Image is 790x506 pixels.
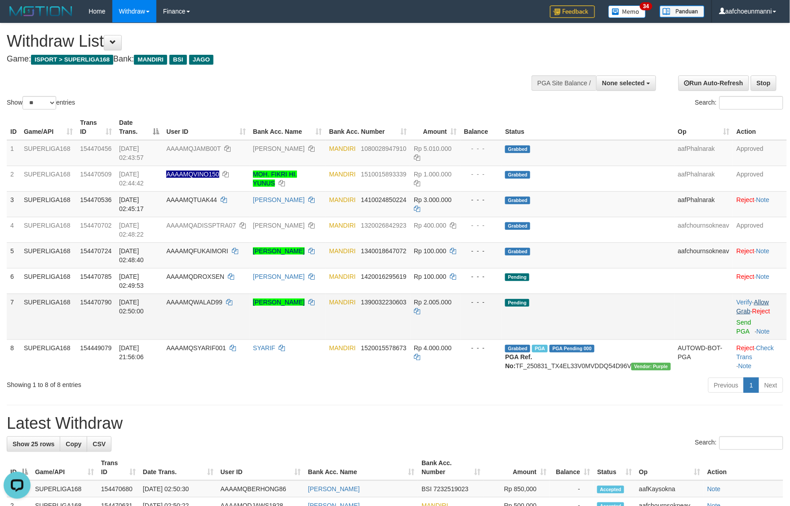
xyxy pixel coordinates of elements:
[163,114,249,140] th: User ID: activate to sort column ascending
[60,436,87,452] a: Copy
[733,339,787,374] td: · ·
[708,378,744,393] a: Previous
[253,196,305,203] a: [PERSON_NAME]
[737,196,754,203] a: Reject
[414,299,452,306] span: Rp 2.005.000
[756,273,770,280] a: Note
[80,196,111,203] span: 154470536
[631,363,670,370] span: Vendor URL: https://trx4.1velocity.biz
[719,96,783,110] input: Search:
[660,5,705,18] img: panduan.png
[733,217,787,242] td: Approved
[737,299,752,306] a: Verify
[464,170,498,179] div: - - -
[87,436,111,452] a: CSV
[707,485,721,493] a: Note
[414,171,452,178] span: Rp 1.000.000
[505,353,532,370] b: PGA Ref. No:
[596,75,656,91] button: None selected
[422,485,432,493] span: BSI
[20,217,76,242] td: SUPERLIGA168
[329,196,356,203] span: MANDIRI
[166,222,236,229] span: AAAAMQADISSPTRA07
[80,222,111,229] span: 154470702
[737,299,769,315] a: Allow Grab
[502,339,674,374] td: TF_250831_TX4EL33V0MVDDQ54D96V
[253,273,305,280] a: [PERSON_NAME]
[329,145,356,152] span: MANDIRI
[253,145,305,152] a: [PERSON_NAME]
[675,242,733,268] td: aafchournsokneav
[7,191,20,217] td: 3
[414,196,452,203] span: Rp 3.000.000
[189,55,213,65] span: JAGO
[253,222,305,229] a: [PERSON_NAME]
[7,4,75,18] img: MOTION_logo.png
[217,455,305,480] th: User ID: activate to sort column ascending
[80,273,111,280] span: 154470785
[7,377,323,389] div: Showing 1 to 8 of 8 entries
[464,195,498,204] div: - - -
[20,242,76,268] td: SUPERLIGA168
[737,247,754,255] a: Reject
[675,191,733,217] td: aafPhalnarak
[119,222,144,238] span: [DATE] 02:48:22
[737,344,774,361] a: Check Trans
[20,114,76,140] th: Game/API: activate to sort column ascending
[464,298,498,307] div: - - -
[329,222,356,229] span: MANDIRI
[166,171,219,178] span: Nama rekening ada tanda titik/strip, harap diedit
[166,344,226,352] span: AAAAMQSYARIF001
[738,362,752,370] a: Note
[744,378,759,393] a: 1
[733,294,787,339] td: · ·
[675,339,733,374] td: AUTOWD-BOT-PGA
[733,166,787,191] td: Approved
[484,455,550,480] th: Amount: activate to sort column ascending
[608,5,646,18] img: Button%20Memo.svg
[7,339,20,374] td: 8
[7,114,20,140] th: ID
[464,246,498,255] div: - - -
[98,455,139,480] th: Trans ID: activate to sort column ascending
[484,480,550,497] td: Rp 850,000
[361,222,406,229] span: Copy 1320026842923 to clipboard
[550,345,595,352] span: PGA Pending
[308,485,360,493] a: [PERSON_NAME]
[505,222,530,230] span: Grabbed
[361,247,406,255] span: Copy 1340018647072 to clipboard
[119,344,144,361] span: [DATE] 21:56:06
[733,114,787,140] th: Action
[505,345,530,352] span: Grabbed
[757,328,770,335] a: Note
[414,247,446,255] span: Rp 100.000
[635,455,704,480] th: Op: activate to sort column ascending
[695,436,783,450] label: Search:
[737,273,754,280] a: Reject
[119,273,144,289] span: [DATE] 02:49:53
[675,140,733,166] td: aafPhalnarak
[119,247,144,264] span: [DATE] 02:48:40
[675,166,733,191] td: aafPhalnarak
[119,299,144,315] span: [DATE] 02:50:00
[361,344,406,352] span: Copy 1520015578673 to clipboard
[7,294,20,339] td: 7
[139,455,217,480] th: Date Trans.: activate to sort column ascending
[119,171,144,187] span: [DATE] 02:44:42
[166,247,228,255] span: AAAAMQFUKAIMORI
[752,308,770,315] a: Reject
[98,480,139,497] td: 154470680
[22,96,56,110] select: Showentries
[550,5,595,18] img: Feedback.jpg
[532,345,548,352] span: Marked by aafchoeunmanni
[7,414,783,432] h1: Latest Withdraw
[505,299,529,307] span: Pending
[594,455,635,480] th: Status: activate to sort column ascending
[756,247,770,255] a: Note
[166,273,224,280] span: AAAAMQDROXSEN
[434,485,469,493] span: Copy 7232519023 to clipboard
[31,455,98,480] th: Game/API: activate to sort column ascending
[76,114,115,140] th: Trans ID: activate to sort column ascending
[464,272,498,281] div: - - -
[361,145,406,152] span: Copy 1080028947910 to clipboard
